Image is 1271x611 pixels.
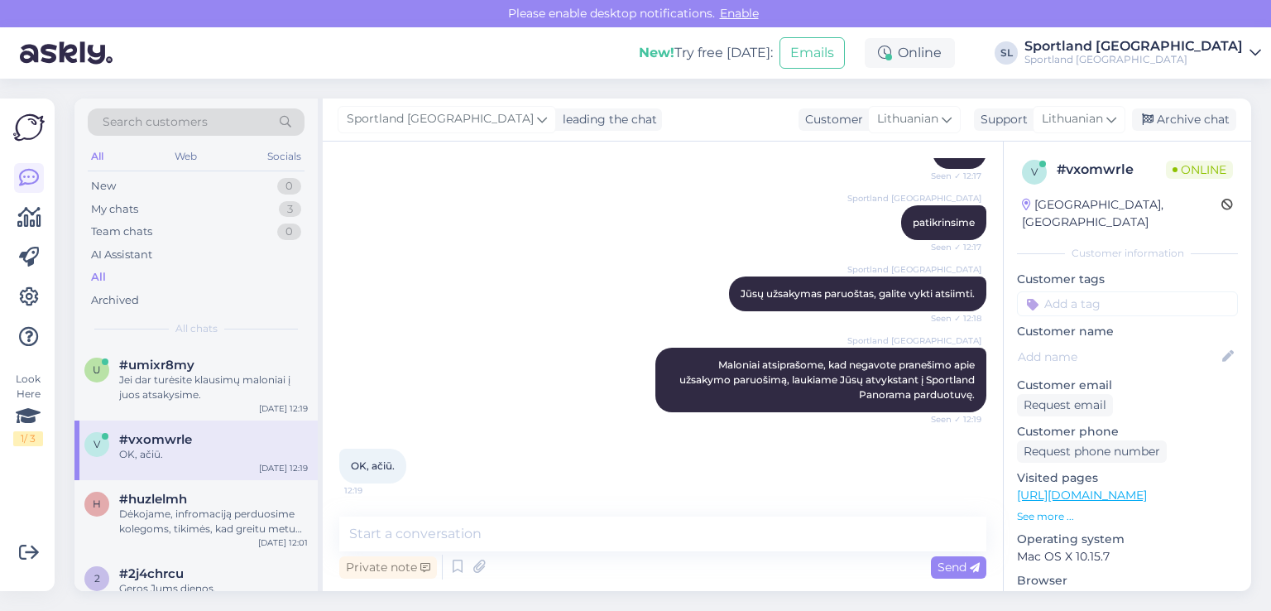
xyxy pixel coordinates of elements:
div: Jei dar turėsite klausimų maloniai į juos atsakysime. [119,373,308,402]
div: Request email [1017,394,1113,416]
span: #huzlelmh [119,492,187,507]
div: [GEOGRAPHIC_DATA], [GEOGRAPHIC_DATA] [1022,196,1221,231]
span: All chats [175,321,218,336]
span: Send [938,560,980,575]
p: Customer name [1017,323,1238,340]
div: Socials [264,146,305,167]
div: 0 [277,224,301,240]
span: Seen ✓ 12:17 [919,170,981,182]
div: leading the chat [556,111,657,128]
span: Sportland [GEOGRAPHIC_DATA] [847,334,981,347]
div: All [91,269,106,286]
div: OK, ačiū. [119,447,308,462]
span: Lithuanian [877,110,938,128]
img: Askly Logo [13,112,45,143]
p: Chrome [TECHNICAL_ID] [1017,589,1238,607]
div: 0 [277,178,301,195]
div: Web [171,146,200,167]
span: Maloniai atsiprašome, kad negavote pranešimo apie užsakymo paruošimą, laukiame Jūsų atvykstant į ... [679,358,977,401]
p: Visited pages [1017,469,1238,487]
div: Customer [799,111,863,128]
b: New! [639,45,674,60]
span: Seen ✓ 12:17 [919,241,981,253]
span: Sportland [GEOGRAPHIC_DATA] [347,110,534,128]
p: Mac OS X 10.15.7 [1017,548,1238,565]
span: Seen ✓ 12:18 [919,312,981,325]
div: Request phone number [1017,440,1167,463]
span: 12:19 [344,484,406,497]
span: u [93,363,101,376]
div: Private note [339,556,437,579]
span: Sportland [GEOGRAPHIC_DATA] [847,263,981,276]
div: Customer information [1017,246,1238,261]
a: Sportland [GEOGRAPHIC_DATA]Sportland [GEOGRAPHIC_DATA] [1024,40,1261,66]
span: Enable [715,6,764,21]
span: h [93,498,101,510]
span: patikrinsime [913,216,975,229]
p: Customer tags [1017,271,1238,288]
button: Emails [779,37,845,69]
div: Sportland [GEOGRAPHIC_DATA] [1024,40,1243,53]
div: Archived [91,292,139,309]
span: Search customers [103,113,208,131]
input: Add name [1018,348,1219,366]
div: Archive chat [1132,108,1236,131]
span: v [1031,166,1038,178]
span: v [94,438,100,450]
div: Geros Jums dienos. [119,581,308,596]
div: Team chats [91,224,152,240]
div: All [88,146,107,167]
span: 2 [94,572,100,585]
a: [URL][DOMAIN_NAME] [1017,488,1147,503]
p: Customer phone [1017,423,1238,440]
div: My chats [91,201,138,218]
div: 1 / 3 [13,431,43,446]
span: #vxomwrle [119,432,192,447]
p: Operating system [1017,531,1238,548]
span: Online [1166,161,1233,179]
span: Jūsų užsakymas paruoštas, galite vykti atsiimti. [741,287,975,300]
p: See more ... [1017,509,1238,524]
span: Lithuanian [1042,110,1103,128]
div: Look Here [13,372,43,446]
div: [DATE] 12:01 [258,536,308,549]
p: Browser [1017,572,1238,589]
div: [DATE] 12:19 [259,402,308,415]
span: #umixr8my [119,358,194,373]
span: Seen ✓ 12:19 [919,413,981,426]
div: Online [865,38,955,68]
span: Sportland [GEOGRAPHIC_DATA] [847,192,981,204]
input: Add a tag [1017,291,1238,316]
div: AI Assistant [91,247,152,263]
p: Customer email [1017,377,1238,394]
span: #2j4chrcu [119,566,184,581]
div: Support [974,111,1028,128]
div: Sportland [GEOGRAPHIC_DATA] [1024,53,1243,66]
div: # vxomwrle [1057,160,1166,180]
div: Try free [DATE]: [639,43,773,63]
div: Dėkojame, infromaciją perduosime kolegoms, tikimės, kad greitu metu su Jumis susisieks ir pateiks... [119,507,308,536]
div: [DATE] 12:19 [259,462,308,474]
div: New [91,178,116,195]
div: 3 [279,201,301,218]
span: OK, ačiū. [351,459,395,472]
div: SL [995,41,1018,65]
